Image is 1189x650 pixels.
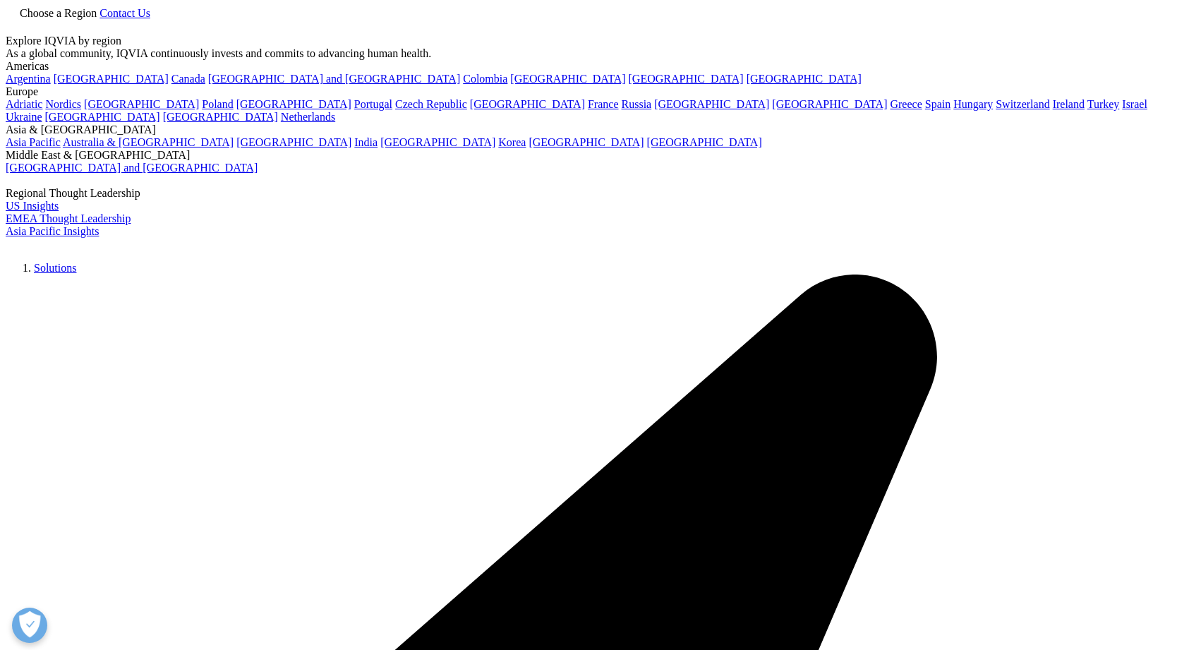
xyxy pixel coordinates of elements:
[996,98,1049,110] a: Switzerland
[63,136,234,148] a: Australia & [GEOGRAPHIC_DATA]
[953,98,993,110] a: Hungary
[171,73,205,85] a: Canada
[45,111,160,123] a: [GEOGRAPHIC_DATA]
[6,47,1183,60] div: As a global community, IQVIA continuously invests and commits to advancing human health.
[380,136,495,148] a: [GEOGRAPHIC_DATA]
[6,149,1183,162] div: Middle East & [GEOGRAPHIC_DATA]
[12,608,47,643] button: Open Preferences
[622,98,652,110] a: Russia
[6,136,61,148] a: Asia Pacific
[202,98,233,110] a: Poland
[6,73,51,85] a: Argentina
[208,73,460,85] a: [GEOGRAPHIC_DATA] and [GEOGRAPHIC_DATA]
[510,73,625,85] a: [GEOGRAPHIC_DATA]
[654,98,769,110] a: [GEOGRAPHIC_DATA]
[772,98,887,110] a: [GEOGRAPHIC_DATA]
[236,98,351,110] a: [GEOGRAPHIC_DATA]
[1053,98,1085,110] a: Ireland
[354,136,378,148] a: India
[236,136,351,148] a: [GEOGRAPHIC_DATA]
[54,73,169,85] a: [GEOGRAPHIC_DATA]
[6,35,1183,47] div: Explore IQVIA by region
[6,60,1183,73] div: Americas
[6,200,59,212] a: US Insights
[281,111,335,123] a: Netherlands
[463,73,507,85] a: Colombia
[163,111,278,123] a: [GEOGRAPHIC_DATA]
[647,136,762,148] a: [GEOGRAPHIC_DATA]
[99,7,150,19] a: Contact Us
[1087,98,1120,110] a: Turkey
[529,136,644,148] a: [GEOGRAPHIC_DATA]
[395,98,467,110] a: Czech Republic
[20,7,97,19] span: Choose a Region
[6,111,42,123] a: Ukraine
[470,98,585,110] a: [GEOGRAPHIC_DATA]
[890,98,922,110] a: Greece
[34,262,76,274] a: Solutions
[588,98,619,110] a: France
[6,98,42,110] a: Adriatic
[6,187,1183,200] div: Regional Thought Leadership
[84,98,199,110] a: [GEOGRAPHIC_DATA]
[6,162,258,174] a: [GEOGRAPHIC_DATA] and [GEOGRAPHIC_DATA]
[6,85,1183,98] div: Europe
[925,98,950,110] a: Spain
[6,124,1183,136] div: Asia & [GEOGRAPHIC_DATA]
[45,98,81,110] a: Nordics
[629,73,744,85] a: [GEOGRAPHIC_DATA]
[1122,98,1147,110] a: Israel
[498,136,526,148] a: Korea
[6,225,99,237] a: Asia Pacific Insights
[6,212,131,224] a: EMEA Thought Leadership
[354,98,392,110] a: Portugal
[747,73,862,85] a: [GEOGRAPHIC_DATA]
